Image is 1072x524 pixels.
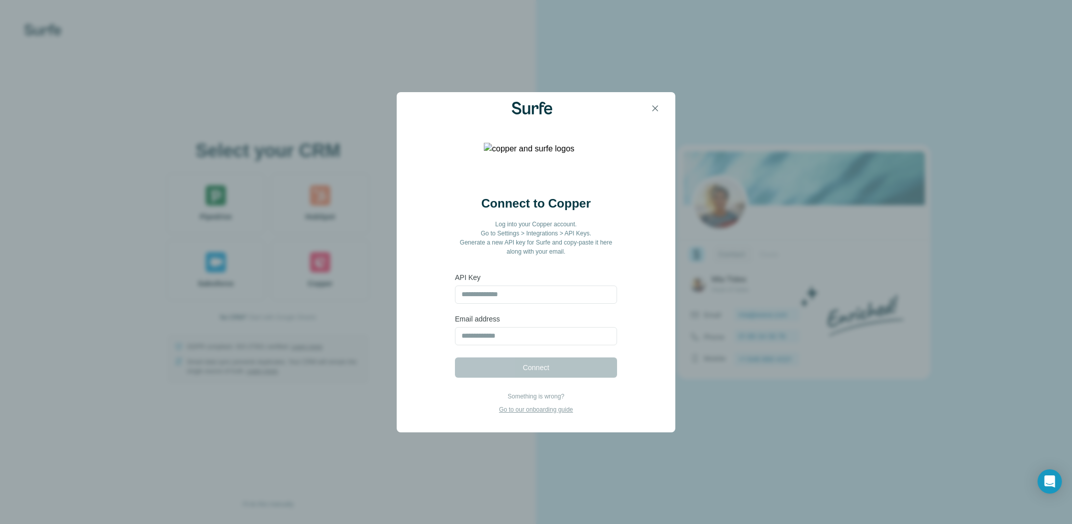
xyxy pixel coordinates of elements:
img: copper and surfe logos [484,143,588,183]
label: API Key [455,272,617,283]
p: Something is wrong? [499,392,573,401]
p: Go to our onboarding guide [499,405,573,414]
div: Open Intercom Messenger [1038,469,1062,494]
label: Email address [455,314,617,324]
h2: Connect to Copper [481,195,591,212]
p: Log into your Copper account. Go to Settings > Integrations > API Keys. Generate a new API key fo... [455,220,617,256]
img: Surfe Logo [512,102,552,114]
